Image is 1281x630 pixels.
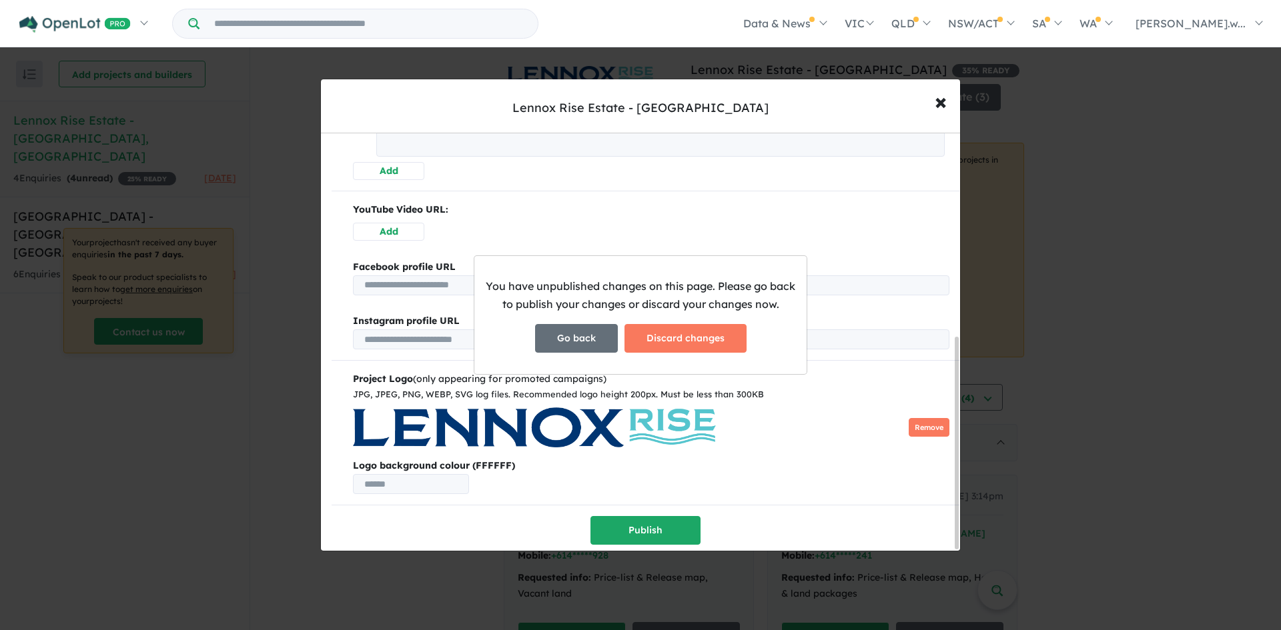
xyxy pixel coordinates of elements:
[1136,17,1246,30] span: [PERSON_NAME].w...
[202,9,535,38] input: Try estate name, suburb, builder or developer
[485,277,796,313] p: You have unpublished changes on this page. Please go back to publish your changes or discard your...
[19,16,131,33] img: Openlot PRO Logo White
[624,324,747,353] button: Discard changes
[535,324,618,353] button: Go back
